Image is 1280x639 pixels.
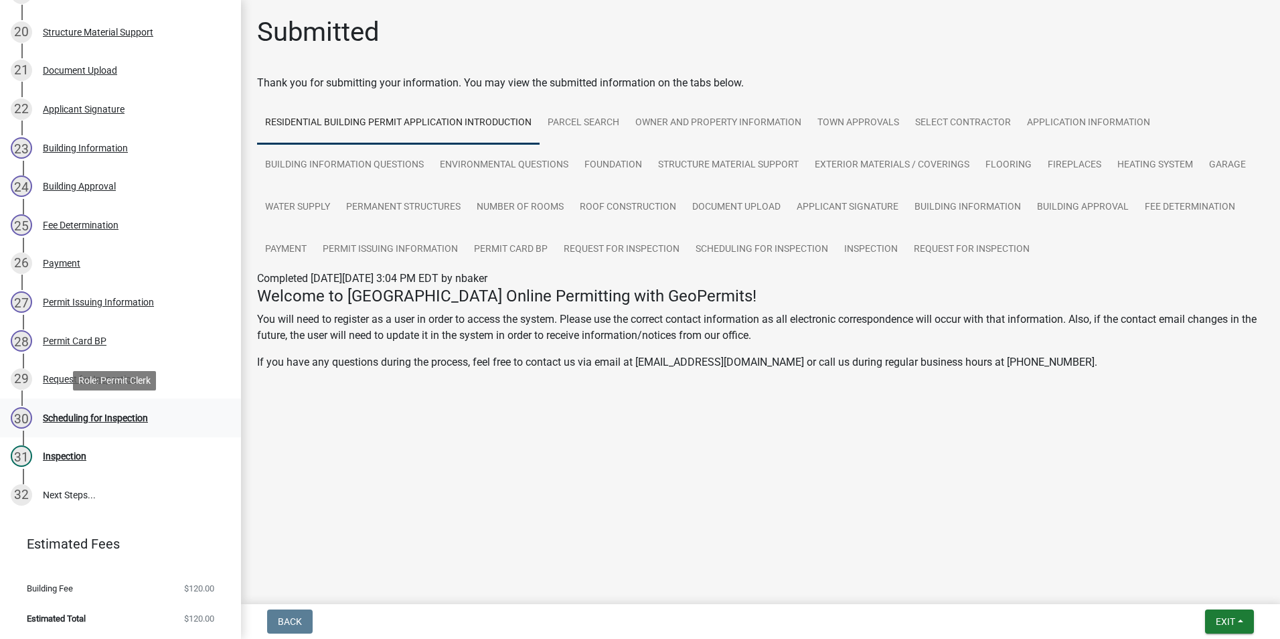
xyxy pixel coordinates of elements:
[11,253,32,274] div: 26
[43,66,117,75] div: Document Upload
[257,354,1264,370] p: If you have any questions during the process, feel free to contact us via email at [EMAIL_ADDRESS...
[43,27,153,37] div: Structure Material Support
[43,374,137,384] div: Request for Inspection
[11,21,32,43] div: 20
[11,175,32,197] div: 24
[540,102,627,145] a: Parcel search
[1205,610,1254,634] button: Exit
[184,584,214,593] span: $120.00
[11,368,32,390] div: 29
[27,614,86,623] span: Estimated Total
[556,228,688,271] a: Request for Inspection
[11,484,32,506] div: 32
[576,144,650,187] a: Foundation
[809,102,907,145] a: Town Approvals
[627,102,809,145] a: Owner and Property Information
[257,16,380,48] h1: Submitted
[789,186,906,229] a: Applicant Signature
[43,143,128,153] div: Building Information
[11,407,32,429] div: 30
[315,228,466,271] a: Permit Issuing Information
[43,451,86,461] div: Inspection
[1201,144,1254,187] a: Garage
[11,98,32,120] div: 22
[43,220,118,230] div: Fee Determination
[1040,144,1109,187] a: Fireplaces
[43,182,116,191] div: Building Approval
[684,186,789,229] a: Document Upload
[43,104,125,114] div: Applicant Signature
[572,186,684,229] a: Roof Construction
[257,287,1264,306] h4: Welcome to [GEOGRAPHIC_DATA] Online Permitting with GeoPermits!
[466,228,556,271] a: Permit Card BP
[184,614,214,623] span: $120.00
[257,102,540,145] a: Residential Building Permit Application Introduction
[1216,616,1235,627] span: Exit
[43,336,106,346] div: Permit Card BP
[11,445,32,467] div: 31
[43,259,80,268] div: Payment
[11,530,220,557] a: Estimated Fees
[11,60,32,81] div: 21
[257,311,1264,344] p: You will need to register as a user in order to access the system. Please use the correct contact...
[469,186,572,229] a: Number of Rooms
[257,228,315,271] a: Payment
[338,186,469,229] a: Permanent Structures
[836,228,906,271] a: Inspection
[257,186,338,229] a: Water Supply
[257,272,487,285] span: Completed [DATE][DATE] 3:04 PM EDT by nbaker
[11,137,32,159] div: 23
[43,297,154,307] div: Permit Issuing Information
[1019,102,1158,145] a: Application Information
[907,102,1019,145] a: Select contractor
[906,186,1029,229] a: Building Information
[278,616,302,627] span: Back
[906,228,1038,271] a: Request for Inspection
[27,584,73,593] span: Building Fee
[650,144,807,187] a: Structure Material Support
[1109,144,1201,187] a: Heating System
[977,144,1040,187] a: Flooring
[267,610,313,634] button: Back
[257,75,1264,91] div: Thank you for submitting your information. You may view the submitted information on the tabs below.
[43,413,148,423] div: Scheduling for Inspection
[11,330,32,352] div: 28
[11,291,32,313] div: 27
[807,144,977,187] a: Exterior Materials / Coverings
[1029,186,1137,229] a: Building Approval
[73,371,156,390] div: Role: Permit Clerk
[1137,186,1243,229] a: Fee Determination
[432,144,576,187] a: Environmental Questions
[11,214,32,236] div: 25
[688,228,836,271] a: Scheduling for Inspection
[257,144,432,187] a: Building Information Questions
